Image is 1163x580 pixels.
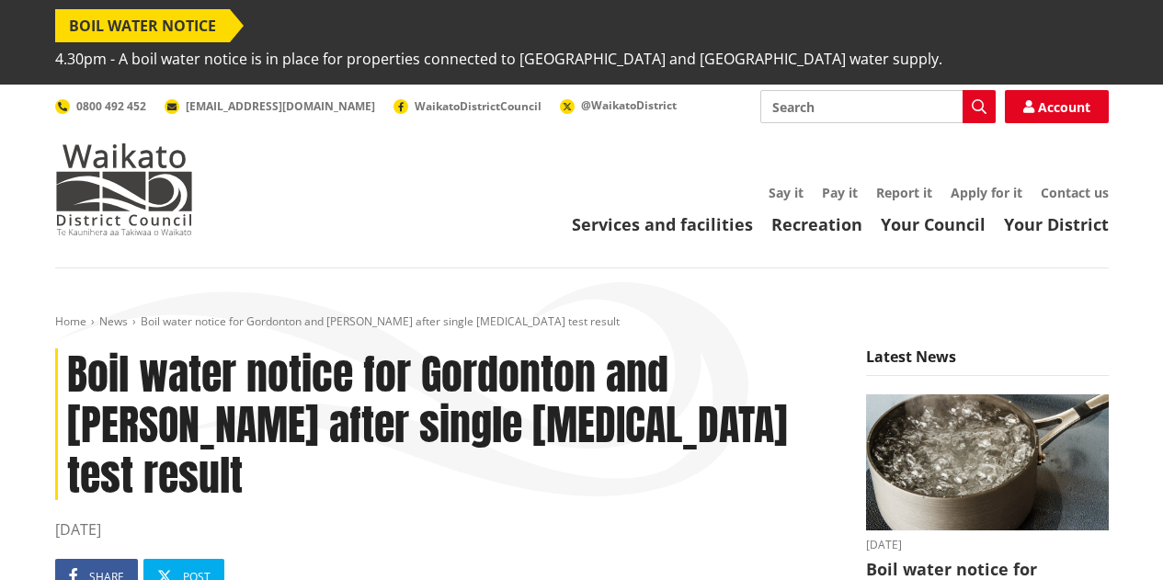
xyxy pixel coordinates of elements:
span: Boil water notice for Gordonton and [PERSON_NAME] after single [MEDICAL_DATA] test result [141,313,620,329]
a: Contact us [1041,184,1109,201]
span: [EMAIL_ADDRESS][DOMAIN_NAME] [186,98,375,114]
span: @WaikatoDistrict [581,97,677,113]
input: Search input [760,90,996,123]
a: Your Council [881,213,986,235]
a: Services and facilities [572,213,753,235]
a: @WaikatoDistrict [560,97,677,113]
a: WaikatoDistrictCouncil [393,98,542,114]
span: 0800 492 452 [76,98,146,114]
a: Account [1005,90,1109,123]
h5: Latest News [866,348,1109,376]
a: Home [55,313,86,329]
a: [EMAIL_ADDRESS][DOMAIN_NAME] [165,98,375,114]
a: Report it [876,184,932,201]
nav: breadcrumb [55,314,1109,330]
img: Waikato District Council - Te Kaunihera aa Takiwaa o Waikato [55,143,193,235]
span: WaikatoDistrictCouncil [415,98,542,114]
a: Say it [769,184,804,201]
a: Pay it [822,184,858,201]
a: Recreation [771,213,862,235]
span: BOIL WATER NOTICE [55,9,230,42]
a: Your District [1004,213,1109,235]
h1: Boil water notice for Gordonton and [PERSON_NAME] after single [MEDICAL_DATA] test result [55,348,838,501]
a: News [99,313,128,329]
a: Apply for it [951,184,1022,201]
time: [DATE] [866,540,1109,551]
span: 4.30pm - A boil water notice is in place for properties connected to [GEOGRAPHIC_DATA] and [GEOGR... [55,42,942,75]
img: boil water notice [866,394,1109,531]
time: [DATE] [55,518,838,540]
a: 0800 492 452 [55,98,146,114]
